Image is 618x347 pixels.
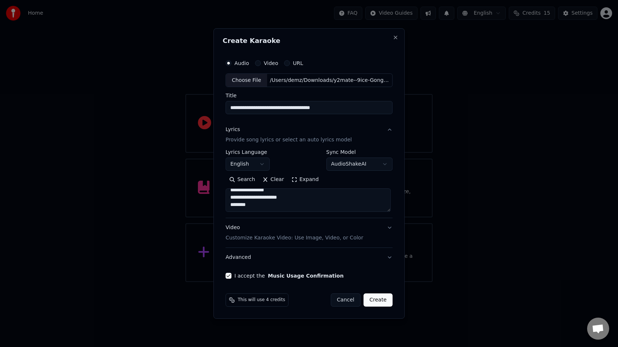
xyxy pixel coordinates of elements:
[226,74,267,87] div: Choose File
[225,218,393,248] button: VideoCustomize Karaoke Video: Use Image, Video, or Color
[288,174,322,186] button: Expand
[264,61,278,66] label: Video
[225,248,393,267] button: Advanced
[326,150,393,155] label: Sync Model
[259,174,288,186] button: Clear
[225,120,393,150] button: LyricsProvide song lyrics or select an auto lyrics model
[363,293,393,307] button: Create
[293,61,303,66] label: URL
[225,137,352,144] p: Provide song lyrics or select an auto lyrics model
[225,93,393,98] label: Title
[234,61,249,66] label: Audio
[225,174,259,186] button: Search
[225,234,363,242] p: Customize Karaoke Video: Use Image, Video, or Color
[267,77,392,84] div: /Users/demz/Downloads/y2mate--9ice-Gongo-Aso-Lyric-video-oldskool.mp3
[225,150,393,218] div: LyricsProvide song lyrics or select an auto lyrics model
[225,224,363,242] div: Video
[268,273,344,278] button: I accept the
[234,273,344,278] label: I accept the
[225,150,270,155] label: Lyrics Language
[331,293,360,307] button: Cancel
[223,37,395,44] h2: Create Karaoke
[238,297,285,303] span: This will use 4 credits
[225,126,240,134] div: Lyrics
